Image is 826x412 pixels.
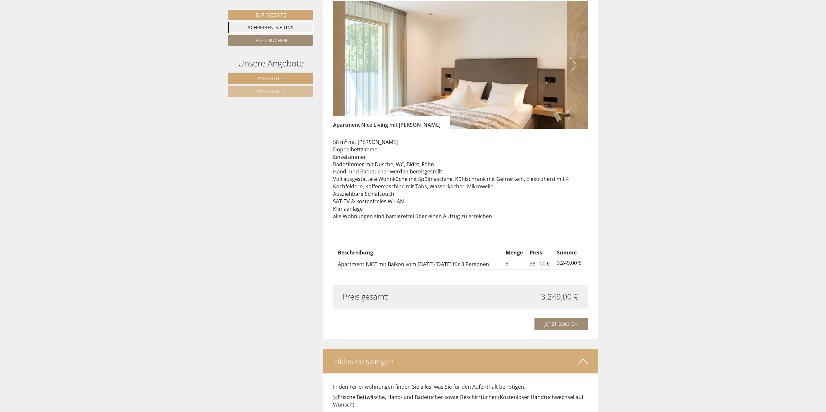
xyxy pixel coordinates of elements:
a: Jetzt buchen [228,35,313,46]
div: Guten Tag, wie können wir Ihnen helfen? [144,18,250,37]
img: image [333,1,588,129]
p: In den Ferienwohnungen finden Sie alles, was Sie für den Aufenthalt benötigen. [333,383,588,391]
button: Senden [216,171,255,182]
a: Zur Website [228,10,313,20]
p: 58 m² mit [PERSON_NAME] Doppelbettzimmer Einzelzimmer Badezimmer mit Dusche, WC, Bidet, Föhn Hand... [333,138,588,220]
td: Apartment NICE mit Balkon vom [DATE]-[DATE] für 3 Personen [338,258,503,270]
td: 3.249,00 € [554,258,583,270]
p: Frische Bettwäsche, Hand- und Badetücher sowie Geschirrtücher (Kostenloser Handtuchwechsel auf Wu... [333,394,588,408]
div: Preis gesamt: [338,291,461,302]
span: 3.249,00 € [541,291,578,302]
div: Unsere Angebote [228,57,313,69]
div: Donnerstag [107,5,149,16]
th: Beschreibung [338,248,503,258]
th: Preis [527,248,554,258]
th: Menge [503,248,527,258]
th: Summe [554,248,583,258]
span: Angebot 1 [258,75,284,81]
div: Sie [147,19,246,24]
a: Schreiben Sie uns [228,22,313,33]
div: Inklusivleistungen [323,349,598,373]
span: Angebot 2 [258,88,284,94]
a: Jetzt buchen [534,318,588,330]
button: Previous [344,57,351,73]
small: 13:16 [147,31,246,36]
div: Apartment Nice Living mit [PERSON_NAME] [333,116,450,129]
td: 9 [503,258,527,270]
span: 361,00 € [530,260,550,267]
button: Next [570,57,577,73]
